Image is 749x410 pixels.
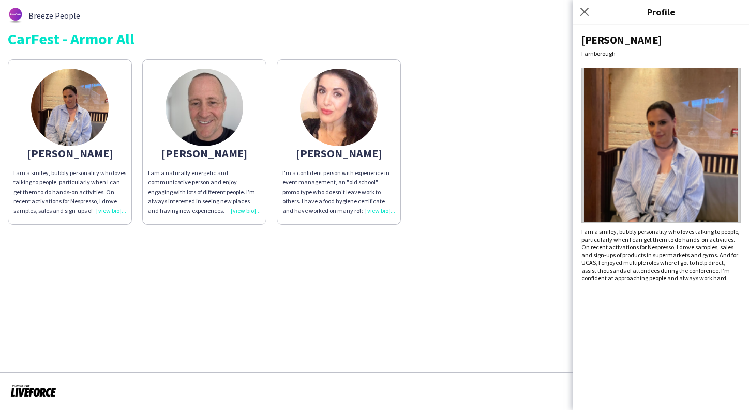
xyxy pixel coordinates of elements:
div: CarFest - Armor All [8,31,741,46]
h3: Profile [573,5,749,19]
img: thumb-a8987ca7-7f6d-46a3-8279-29e8a0ce882a.jpg [300,69,378,146]
div: [PERSON_NAME] [282,149,395,158]
img: thumb-6389f39db49da.png [31,69,109,146]
div: I'm a confident person with experience in event management, an "old school" promo type who doesn'... [282,168,395,215]
div: I am a naturally energetic and communicative person and enjoy engaging with lots of different peo... [148,168,261,215]
span: I am a smiley, bubbly personality who loves talking to people, particularly when I can get them t... [581,228,740,282]
div: [PERSON_NAME] [581,33,741,47]
img: thumb-6881fa7aaf5af.jpg [166,69,243,146]
div: [PERSON_NAME] [13,149,126,158]
img: Powered by Liveforce [10,383,56,398]
span: I am a smiley, bubbly personality who loves talking to people, particularly when I can get them t... [13,169,126,271]
img: Crew avatar or photo [581,68,741,223]
div: Farnborough [581,50,741,57]
div: [PERSON_NAME] [148,149,261,158]
span: Breeze People [28,11,80,20]
img: thumb-62876bd588459.png [8,8,23,23]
